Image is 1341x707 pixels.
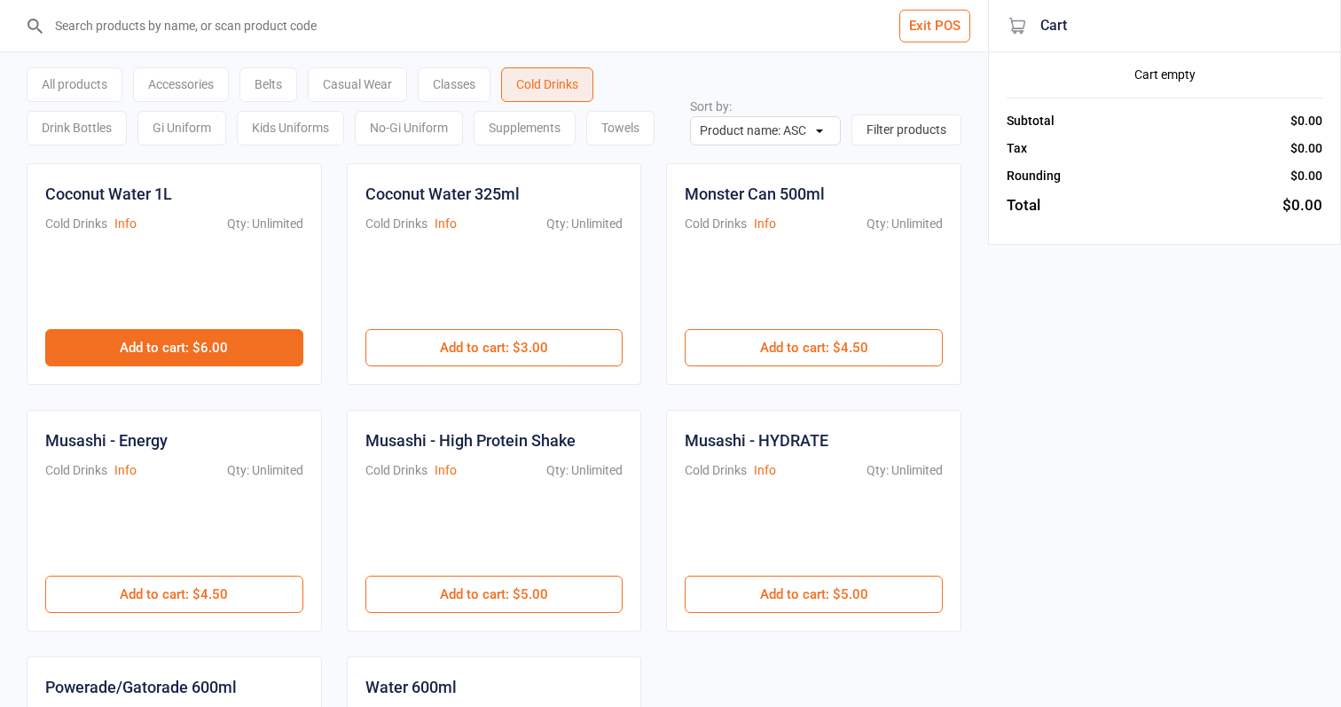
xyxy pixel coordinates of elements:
div: $0.00 [1290,167,1322,185]
button: Info [114,461,137,480]
label: Sort by: [690,99,732,114]
button: Add to cart: $4.50 [685,329,943,366]
div: Musashi - Energy [45,428,168,452]
button: Info [114,215,137,233]
div: Kids Uniforms [237,111,344,145]
div: Casual Wear [308,67,407,102]
div: $0.00 [1282,194,1322,217]
div: Water 600ml [365,675,457,699]
button: Exit POS [899,10,970,43]
div: Monster Can 500ml [685,182,825,206]
div: Qty: Unlimited [546,461,623,480]
div: Powerade/Gatorade 600ml [45,675,237,699]
div: Musashi - High Protein Shake [365,428,576,452]
div: Classes [418,67,490,102]
button: Filter products [851,114,961,145]
button: Add to cart: $6.00 [45,329,303,366]
div: Cold Drinks [501,67,593,102]
div: Qty: Unlimited [867,215,943,233]
div: Qty: Unlimited [546,215,623,233]
button: Add to cart: $4.50 [45,576,303,613]
div: Drink Bottles [27,111,127,145]
div: Accessories [133,67,229,102]
div: Belts [239,67,297,102]
button: Info [435,215,457,233]
button: Add to cart: $5.00 [365,576,623,613]
div: Cold Drinks [45,461,107,480]
div: Tax [1007,139,1027,158]
div: Cold Drinks [365,215,427,233]
div: Cart empty [1007,66,1322,84]
button: Add to cart: $3.00 [365,329,623,366]
div: Qty: Unlimited [227,461,303,480]
div: Cold Drinks [365,461,427,480]
div: Musashi - HYDRATE [685,428,828,452]
button: Add to cart: $5.00 [685,576,943,613]
div: Qty: Unlimited [867,461,943,480]
div: Supplements [474,111,576,145]
button: Info [754,215,776,233]
div: Cold Drinks [45,215,107,233]
div: Coconut Water 1L [45,182,172,206]
div: Total [1007,194,1040,217]
div: $0.00 [1290,112,1322,130]
div: Coconut Water 325ml [365,182,520,206]
div: Cold Drinks [685,461,747,480]
div: Subtotal [1007,112,1055,130]
div: Cold Drinks [685,215,747,233]
div: Gi Uniform [137,111,226,145]
div: Rounding [1007,167,1061,185]
div: All products [27,67,122,102]
div: No-Gi Uniform [355,111,463,145]
div: Qty: Unlimited [227,215,303,233]
button: Info [435,461,457,480]
button: Info [754,461,776,480]
div: $0.00 [1290,139,1322,158]
div: Towels [586,111,655,145]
